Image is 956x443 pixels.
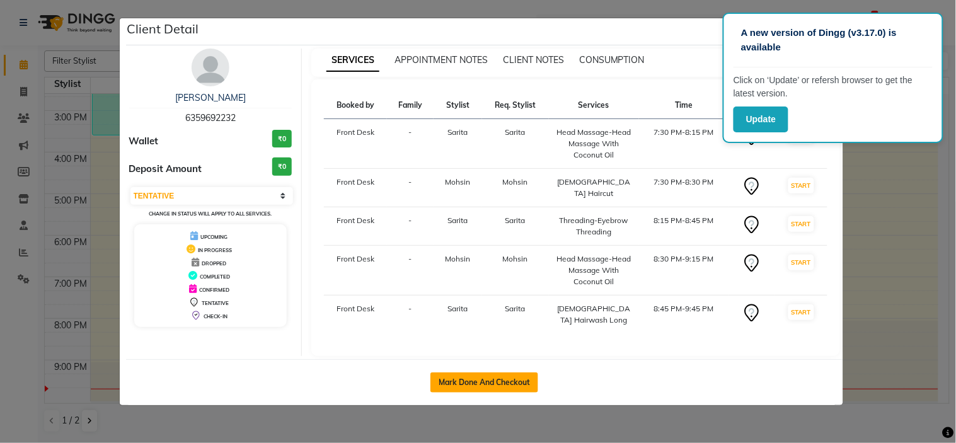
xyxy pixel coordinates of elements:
[447,127,468,137] span: Sarita
[445,177,470,187] span: Mohsin
[199,287,229,293] span: CONFIRMED
[204,313,227,319] span: CHECK-IN
[549,92,639,119] th: Services
[272,130,292,148] h3: ₹0
[129,162,202,176] span: Deposit Amount
[394,54,488,66] span: APPOINTMENT NOTES
[324,296,387,334] td: Front Desk
[556,215,631,238] div: Threading-Eyebrow Threading
[505,304,526,313] span: Sarita
[324,207,387,246] td: Front Desk
[430,372,538,393] button: Mark Done And Checkout
[192,49,229,86] img: avatar
[788,304,814,320] button: START
[505,216,526,225] span: Sarita
[734,74,933,100] p: Click on ‘Update’ or refersh browser to get the latest version.
[741,26,925,54] p: A new version of Dingg (v3.17.0) is available
[556,176,631,199] div: [DEMOGRAPHIC_DATA] Haircut
[556,303,631,326] div: [DEMOGRAPHIC_DATA] Hairwash Long
[200,234,227,240] span: UPCOMING
[149,210,272,217] small: Change in status will apply to all services.
[387,207,434,246] td: -
[324,246,387,296] td: Front Desk
[556,127,631,161] div: Head Massage-Head Massage With Coconut Oil
[639,92,729,119] th: Time
[198,247,232,253] span: IN PROGRESS
[185,112,236,124] span: 6359692232
[202,260,226,267] span: DROPPED
[272,158,292,176] h3: ₹0
[387,119,434,169] td: -
[324,169,387,207] td: Front Desk
[387,296,434,334] td: -
[387,246,434,296] td: -
[639,246,729,296] td: 8:30 PM-9:15 PM
[434,92,481,119] th: Stylist
[387,92,434,119] th: Family
[447,304,468,313] span: Sarita
[556,253,631,287] div: Head Massage-Head Massage With Coconut Oil
[503,254,528,263] span: Mohsin
[326,49,379,72] span: SERVICES
[505,127,526,137] span: Sarita
[639,119,729,169] td: 7:30 PM-8:15 PM
[482,92,549,119] th: Req. Stylist
[202,300,229,306] span: TENTATIVE
[788,216,814,232] button: START
[447,216,468,225] span: Sarita
[788,178,814,193] button: START
[734,106,788,132] button: Update
[639,169,729,207] td: 7:30 PM-8:30 PM
[579,54,645,66] span: CONSUMPTION
[503,54,564,66] span: CLIENT NOTES
[387,169,434,207] td: -
[503,177,528,187] span: Mohsin
[129,134,159,149] span: Wallet
[324,92,387,119] th: Booked by
[788,255,814,270] button: START
[445,254,470,263] span: Mohsin
[127,20,199,38] h5: Client Detail
[639,296,729,334] td: 8:45 PM-9:45 PM
[324,119,387,169] td: Front Desk
[200,273,230,280] span: COMPLETED
[639,207,729,246] td: 8:15 PM-8:45 PM
[175,92,246,103] a: [PERSON_NAME]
